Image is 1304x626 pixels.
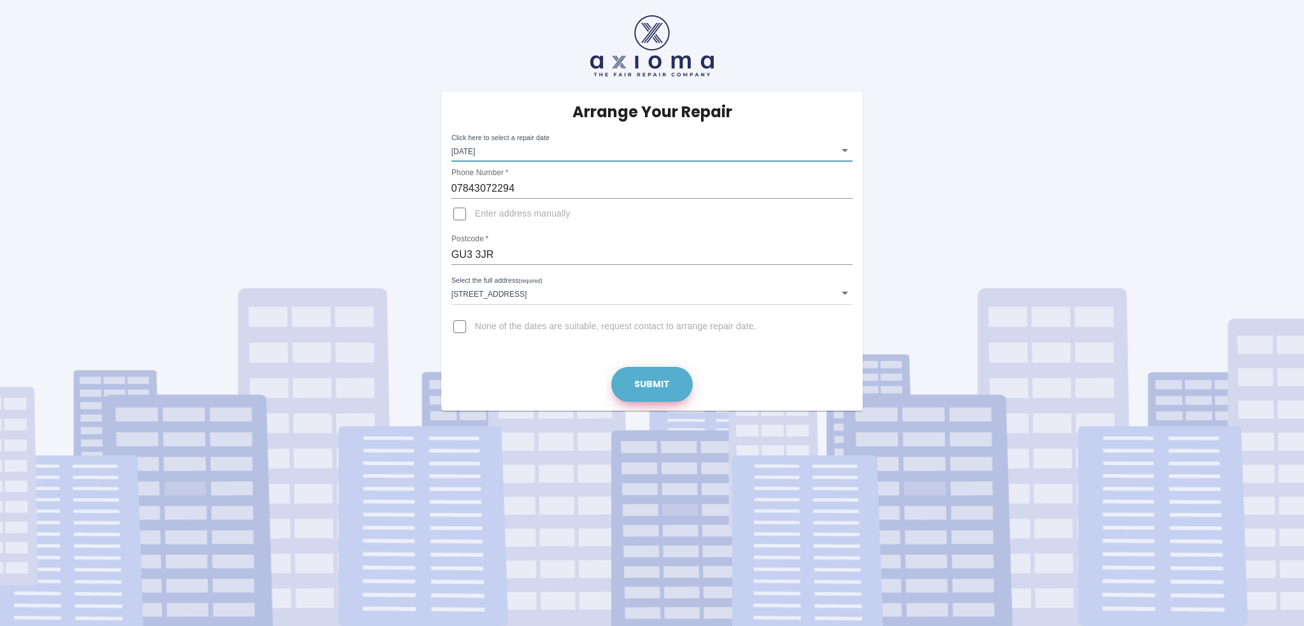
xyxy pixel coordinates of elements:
[518,278,542,284] small: (required)
[451,276,542,286] label: Select the full address
[572,102,732,122] h5: Arrange Your Repair
[451,167,508,178] label: Phone Number
[451,234,488,245] label: Postcode
[475,208,570,220] span: Enter address manually
[451,133,549,143] label: Click here to select a repair date
[475,320,756,333] span: None of the dates are suitable, request contact to arrange repair date.
[451,281,853,304] div: [STREET_ADDRESS]
[451,139,853,162] div: [DATE]
[590,15,714,76] img: axioma
[611,367,693,402] button: Submit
